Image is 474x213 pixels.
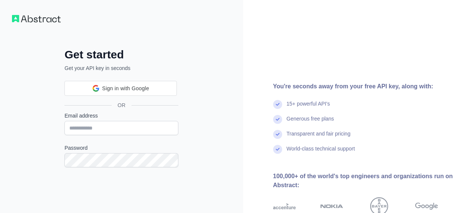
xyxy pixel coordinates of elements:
[64,64,178,72] p: Get your API key in seconds
[287,115,334,130] div: Generous free plans
[102,85,149,92] span: Sign in with Google
[64,81,177,96] div: Sign in with Google
[64,144,178,152] label: Password
[287,130,351,145] div: Transparent and fair pricing
[273,145,282,154] img: check mark
[112,101,132,109] span: OR
[273,115,282,124] img: check mark
[287,145,355,160] div: World-class technical support
[273,100,282,109] img: check mark
[64,48,178,61] h2: Get started
[64,176,178,206] iframe: reCAPTCHA
[273,130,282,139] img: check mark
[12,15,61,22] img: Workflow
[273,172,462,190] div: 100,000+ of the world's top engineers and organizations run on Abstract:
[273,82,462,91] div: You're seconds away from your free API key, along with:
[287,100,330,115] div: 15+ powerful API's
[64,112,178,119] label: Email address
